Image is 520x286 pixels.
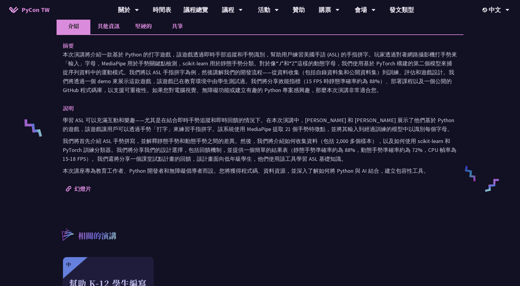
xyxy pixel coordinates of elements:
font: 中 [66,261,71,268]
a: PyCon TW [3,2,56,17]
li: 共筆 [160,17,194,34]
font: 本次講座專為教育工作者、Python 開發者和無障礙倡導者而設。您將獲得程式碼、資料資源，並深入了解如何將 Python 與 AI 結合，建立包容性工具。 [63,167,429,174]
a: 幻燈片 [66,185,91,192]
li: 介紹 [57,17,90,34]
font: 堅硬的 [135,22,152,30]
img: r3.8d01567.svg [53,219,82,249]
font: 我們將首先介紹 ASL 手勢拼寫，並解釋靜態手勢和動態手勢之間的差異。然後，我們將介紹如何收集資料（包括 2,000 多個樣本），以及如何使用 scikit-learn 和 PyTorch 訓練... [63,137,456,162]
font: 中文 [489,6,501,14]
img: 區域設定圖標 [483,8,489,12]
font: 學習 ASL 可以充滿互動和樂趣——尤其是在結合即時手勢追蹤和即時回饋的情況下。在本次演講中，[PERSON_NAME] 和 [PERSON_NAME] 展示了他們基於 Python 的遊戲，該... [63,117,454,133]
p: 相關的演講 [78,230,116,242]
img: PyCon TW 2025 首頁圖標 [9,7,18,13]
p: 說明 [63,104,445,113]
li: 其他資訊 [90,17,127,34]
font: 發文類型 [389,6,414,14]
font: 本次演講將介紹一款基於 Python 的打字遊戲，該遊戲透過即時手部追蹤和手勢識別，幫助用戶練習美國手語 (ASL) 的手指拼字。玩家透過對著網路攝影機打手勢來「輸入」字母，MediaPipe ... [63,51,457,94]
font: 幻燈片 [74,185,91,192]
font: 時間表 [153,6,171,14]
font: 摘要 [63,41,74,49]
font: PyCon TW [22,6,49,14]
